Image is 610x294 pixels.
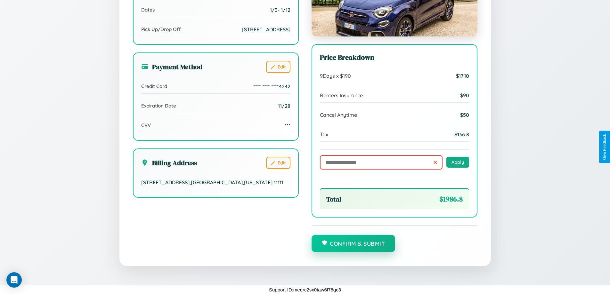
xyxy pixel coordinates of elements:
p: Support ID: meqrc2sx0taw6l78gc3 [269,285,341,294]
span: [STREET_ADDRESS] [242,26,290,33]
h3: Billing Address [141,158,197,167]
span: $ 1710 [456,73,469,79]
span: Pick Up/Drop Off [141,26,181,32]
button: Apply [446,157,469,168]
span: Expiration Date [141,103,176,109]
div: Give Feedback [602,134,607,160]
button: Confirm & Submit [312,235,395,252]
span: Credit Card [141,83,167,89]
span: $ 50 [460,112,469,118]
span: CVV [141,122,151,128]
h3: Price Breakdown [320,52,469,62]
span: 11/28 [278,103,290,109]
button: Edit [266,61,290,73]
h3: Payment Method [141,62,202,71]
span: Cancel Anytime [320,112,357,118]
span: 1 / 3 - 1 / 12 [270,7,290,13]
button: Edit [266,157,290,169]
span: Dates [141,7,155,13]
span: [STREET_ADDRESS] , [GEOGRAPHIC_DATA] , [US_STATE] 11111 [141,179,283,186]
span: Total [326,195,341,204]
span: Tax [320,131,328,138]
span: $ 90 [460,92,469,99]
span: Renters Insurance [320,92,363,99]
span: $ 136.8 [454,131,469,138]
span: $ 1986.8 [439,194,463,204]
span: 9 Days x $ 190 [320,73,351,79]
div: Open Intercom Messenger [6,272,22,288]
